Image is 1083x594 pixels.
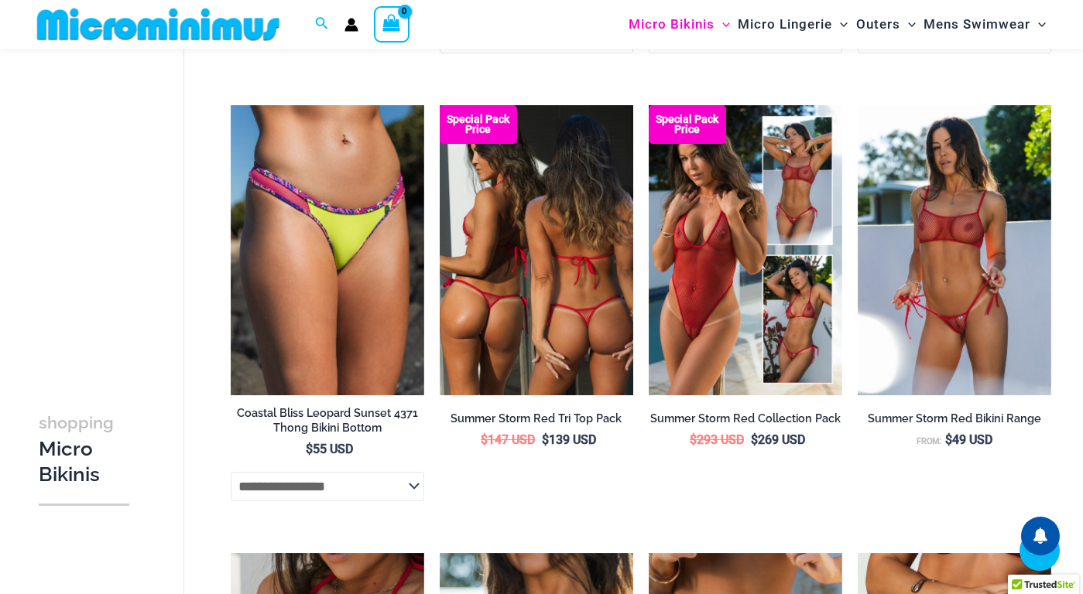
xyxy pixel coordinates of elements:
span: Mens Swimwear [924,5,1030,44]
span: $ [690,432,697,447]
span: Menu Toggle [1030,5,1046,44]
span: $ [945,432,952,447]
span: $ [481,432,488,447]
span: Menu Toggle [715,5,730,44]
bdi: 293 USD [690,432,744,447]
img: Summer Storm Red Collection Pack F [649,105,842,395]
h2: Summer Storm Red Bikini Range [858,411,1051,426]
bdi: 269 USD [751,432,805,447]
span: Micro Bikinis [629,5,715,44]
h2: Summer Storm Red Collection Pack [649,411,842,426]
img: Summer Storm Red 332 Crop Top 449 Thong 02 [858,105,1051,395]
h2: Summer Storm Red Tri Top Pack [440,411,633,426]
span: $ [542,432,549,447]
a: Coastal Bliss Leopard Sunset 4371 Thong Bikini Bottom [231,406,424,441]
span: Outers [856,5,900,44]
a: Summer Storm Red Collection Pack F Summer Storm Red Collection Pack BSummer Storm Red Collection ... [649,105,842,395]
h3: Micro Bikinis [39,409,129,488]
span: Micro Lingerie [738,5,832,44]
bdi: 55 USD [306,442,353,456]
a: Summer Storm Red Tri Top Pack F Summer Storm Red Tri Top Pack BSummer Storm Red Tri Top Pack B [440,105,633,395]
a: Micro LingerieMenu ToggleMenu Toggle [734,5,852,44]
a: Summer Storm Red Bikini Range [858,411,1051,432]
iframe: TrustedSite Certified [39,52,178,361]
a: OutersMenu ToggleMenu Toggle [852,5,920,44]
bdi: 139 USD [542,432,596,447]
bdi: 49 USD [945,432,992,447]
h2: Coastal Bliss Leopard Sunset 4371 Thong Bikini Bottom [231,406,424,435]
span: $ [751,432,758,447]
a: Summer Storm Red Tri Top Pack [440,411,633,432]
b: Special Pack Price [440,114,517,135]
a: View Shopping Cart, empty [374,6,410,42]
span: $ [306,442,313,456]
a: Mens SwimwearMenu ToggleMenu Toggle [920,5,1050,44]
img: Coastal Bliss Leopard Sunset Thong Bikini 03 [231,105,424,395]
a: Micro BikinisMenu ToggleMenu Toggle [625,5,734,44]
a: Search icon link [315,15,329,34]
img: Summer Storm Red Tri Top Pack B [440,105,633,395]
img: MM SHOP LOGO FLAT [31,7,286,42]
span: shopping [39,413,114,432]
span: From: [917,436,941,446]
a: Summer Storm Red Collection Pack [649,411,842,432]
span: Menu Toggle [900,5,916,44]
bdi: 147 USD [481,432,535,447]
b: Special Pack Price [649,114,726,135]
a: Summer Storm Red 332 Crop Top 449 Thong 02Summer Storm Red 332 Crop Top 449 Thong 03Summer Storm ... [858,105,1051,395]
nav: Site Navigation [622,2,1052,46]
span: Menu Toggle [832,5,848,44]
a: Account icon link [344,18,358,32]
a: Coastal Bliss Leopard Sunset Thong Bikini 03Coastal Bliss Leopard Sunset 4371 Thong Bikini 02Coas... [231,105,424,395]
